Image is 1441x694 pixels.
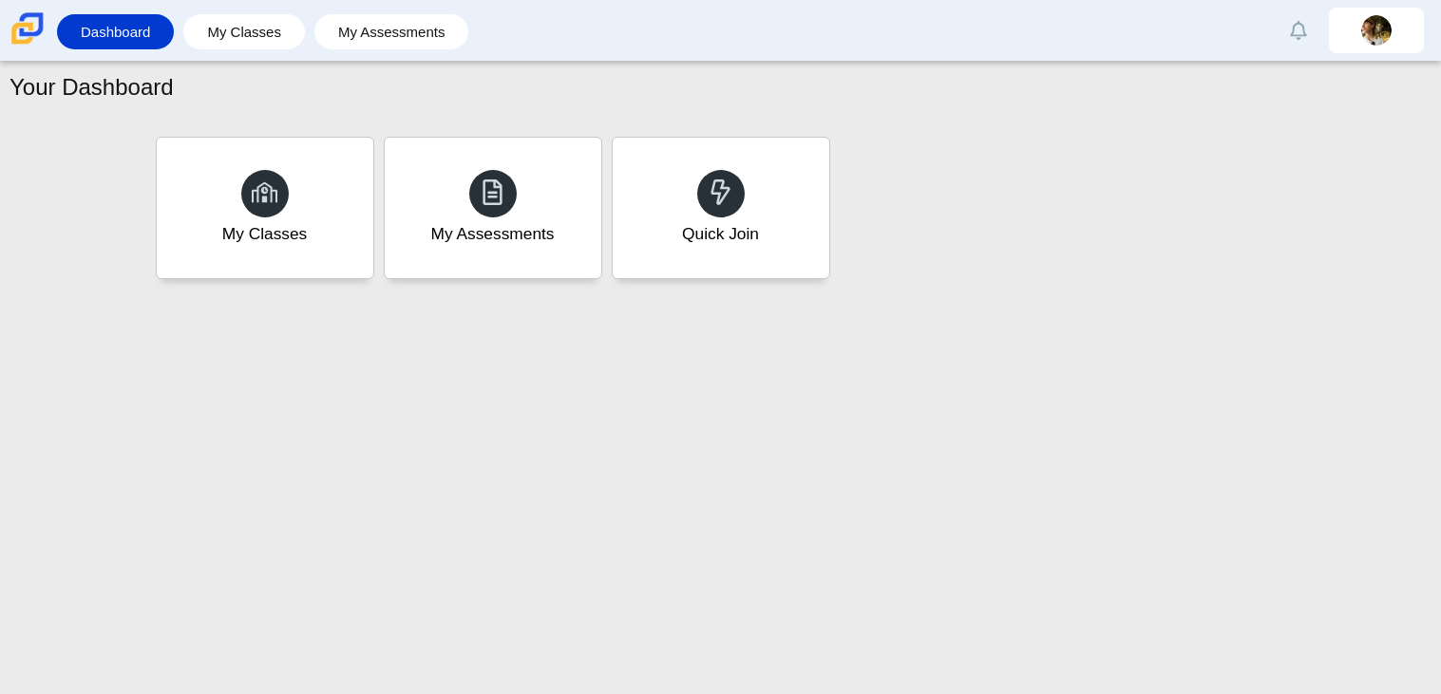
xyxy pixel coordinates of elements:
[66,14,164,49] a: Dashboard
[222,222,308,246] div: My Classes
[324,14,460,49] a: My Assessments
[1361,15,1392,46] img: keyla.castronegret.WL2fVP
[1278,9,1319,51] a: Alerts
[193,14,295,49] a: My Classes
[9,71,174,103] h1: Your Dashboard
[431,222,555,246] div: My Assessments
[384,137,602,279] a: My Assessments
[156,137,374,279] a: My Classes
[1329,8,1424,53] a: keyla.castronegret.WL2fVP
[8,9,47,48] img: Carmen School of Science & Technology
[8,35,47,51] a: Carmen School of Science & Technology
[682,222,759,246] div: Quick Join
[612,137,830,279] a: Quick Join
